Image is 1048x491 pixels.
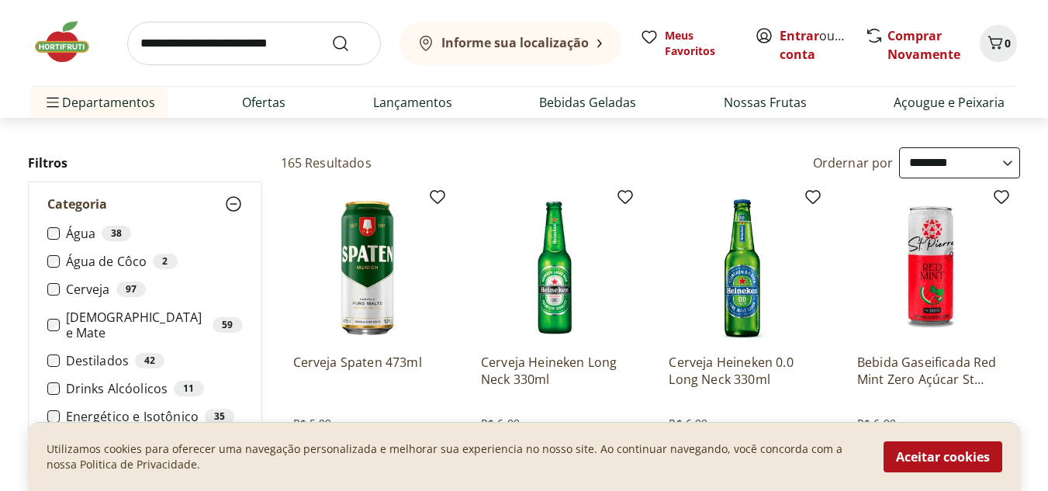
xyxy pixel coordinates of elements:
p: Utilizamos cookies para oferecer uma navegação personalizada e melhorar sua experiencia no nosso ... [47,441,865,472]
h2: 165 Resultados [281,154,372,171]
button: Aceitar cookies [884,441,1002,472]
img: Cerveja Spaten 473ml [293,194,441,341]
img: Hortifruti [31,19,109,65]
button: Menu [43,84,62,121]
span: 0 [1005,36,1011,50]
a: Cerveja Spaten 473ml [293,354,441,388]
img: Bebida Gaseificada Red Mint Zero Açúcar St Pierre 310ml [857,194,1005,341]
a: Meus Favoritos [640,28,736,59]
div: 97 [116,282,146,297]
span: Categoria [47,196,107,212]
label: Ordernar por [813,154,894,171]
a: Entrar [780,27,819,44]
label: [DEMOGRAPHIC_DATA] e Mate [66,309,243,341]
label: Drinks Alcóolicos [66,381,243,396]
label: Água [66,226,243,241]
div: 59 [213,317,242,333]
a: Nossas Frutas [724,93,807,112]
img: Cerveja Heineken 0.0 Long Neck 330ml [669,194,816,341]
button: Submit Search [331,34,368,53]
a: Comprar Novamente [887,27,960,63]
div: 11 [174,381,203,396]
a: Ofertas [242,93,285,112]
input: search [127,22,381,65]
span: Departamentos [43,84,155,121]
span: Meus Favoritos [665,28,736,59]
span: R$ 5,99 [293,416,332,431]
div: 38 [102,226,131,241]
div: 2 [153,254,177,269]
label: Destilados [66,353,243,368]
a: Bebidas Geladas [539,93,636,112]
a: Lançamentos [373,93,452,112]
span: ou [780,26,849,64]
button: Categoria [29,182,261,226]
h2: Filtros [28,147,262,178]
a: Açougue e Peixaria [894,93,1005,112]
a: Bebida Gaseificada Red Mint Zero Açúcar St Pierre 310ml [857,354,1005,388]
b: Informe sua localização [441,34,589,51]
label: Energético e Isotônico [66,409,243,424]
a: Cerveja Heineken 0.0 Long Neck 330ml [669,354,816,388]
button: Informe sua localização [399,22,621,65]
span: R$ 6,99 [857,416,896,431]
a: Cerveja Heineken Long Neck 330ml [481,354,628,388]
span: R$ 6,99 [481,416,520,431]
div: 35 [205,409,234,424]
label: Cerveja [66,282,243,297]
label: Água de Côco [66,254,243,269]
button: Carrinho [980,25,1017,62]
span: R$ 6,99 [669,416,707,431]
a: Criar conta [780,27,865,63]
div: 42 [135,353,164,368]
img: Cerveja Heineken Long Neck 330ml [481,194,628,341]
